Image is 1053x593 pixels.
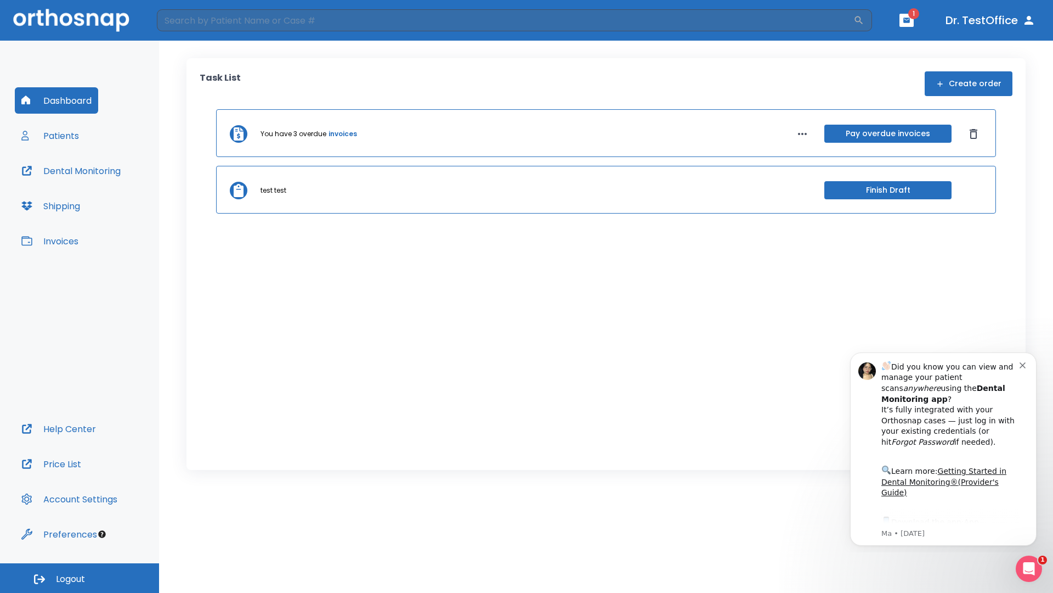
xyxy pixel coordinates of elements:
[261,129,326,139] p: You have 3 overdue
[48,172,186,228] div: Download the app: | ​ Let us know if you need help getting started!
[941,10,1040,30] button: Dr. TestOffice
[15,521,104,547] button: Preferences
[925,71,1012,96] button: Create order
[186,17,195,26] button: Dismiss notification
[13,9,129,31] img: Orthosnap
[15,122,86,149] button: Patients
[15,486,124,512] button: Account Settings
[15,193,87,219] button: Shipping
[200,71,241,96] p: Task List
[157,9,853,31] input: Search by Patient Name or Case #
[329,129,357,139] a: invoices
[48,175,145,195] a: App Store
[15,228,85,254] button: Invoices
[48,186,186,196] p: Message from Ma, sent 5w ago
[261,186,286,195] p: test test
[834,343,1053,552] iframe: Intercom notifications message
[965,125,982,143] button: Dismiss
[15,416,103,442] button: Help Center
[97,529,107,539] div: Tooltip anchor
[15,451,88,477] button: Price List
[1016,556,1042,582] iframe: Intercom live chat
[824,125,952,143] button: Pay overdue invoices
[824,181,952,199] button: Finish Draft
[56,573,85,585] span: Logout
[1038,556,1047,564] span: 1
[15,158,127,184] button: Dental Monitoring
[15,87,98,114] button: Dashboard
[908,8,919,19] span: 1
